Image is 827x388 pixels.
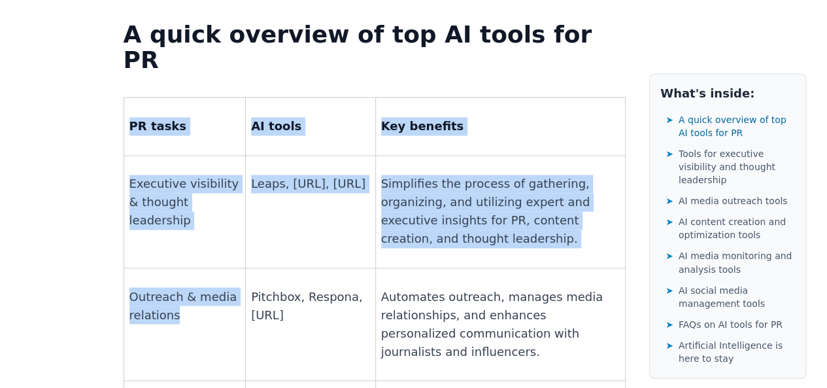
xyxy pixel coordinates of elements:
span: ➤ [666,194,673,207]
p: Automates outreach, manages media relationships, and enhances personalized communication with jou... [381,287,620,361]
h2: What's inside: [660,84,795,103]
p: Executive visibility & thought leadership [129,175,241,230]
a: ➤AI social media management tools [666,281,795,312]
a: ➤Tools for executive visibility and thought leadership [666,145,795,189]
p: Simplifies the process of gathering, organizing, and utilizing expert and executive insights for ... [381,175,620,248]
a: ➤Artificial Intelligence is here to stay [666,336,795,367]
span: ➤ [666,215,673,228]
span: A quick overview of top AI tools for PR [679,113,795,139]
strong: PR tasks [129,119,186,133]
span: AI content creation and optimization tools [679,215,795,241]
span: AI media outreach tools [679,194,788,207]
span: Tools for executive visibility and thought leadership [679,147,795,186]
span: AI social media management tools [679,283,795,309]
span: FAQs on AI tools for PR [679,317,783,330]
span: Artificial Intelligence is here to stay [679,338,795,364]
a: ➤AI media monitoring and analysis tools [666,247,795,278]
p: Pitchbox, Respona, [URL] [251,287,369,324]
span: ➤ [666,338,673,351]
span: ➤ [666,147,673,160]
span: ➤ [666,113,673,126]
a: ➤AI content creation and optimization tools [666,213,795,244]
span: ➤ [666,283,673,296]
span: AI media monitoring and analysis tools [679,249,795,275]
a: ➤AI media outreach tools [666,192,795,210]
strong: Key benefits [381,119,464,133]
a: ➤A quick overview of top AI tools for PR [666,111,795,142]
span: ➤ [666,249,673,262]
strong: AI tools [251,119,301,133]
p: Leaps, [URL], [URL] [251,175,369,193]
a: ➤FAQs on AI tools for PR [666,315,795,333]
span: ➤ [666,317,673,330]
p: Outreach & media relations [129,287,241,324]
strong: A quick overview of top AI tools for PR [124,21,592,74]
